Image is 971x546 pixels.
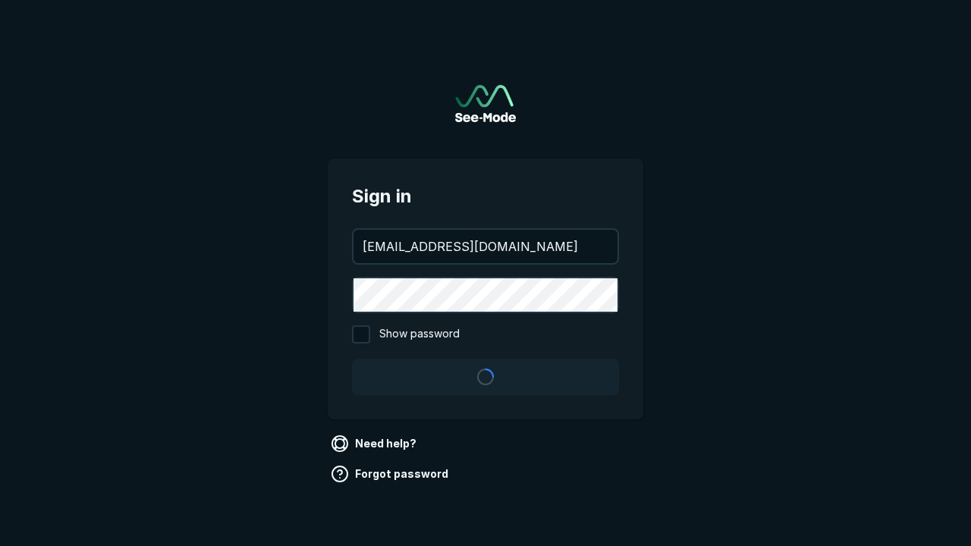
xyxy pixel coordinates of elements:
img: See-Mode Logo [455,85,516,122]
span: Sign in [352,183,619,210]
a: Forgot password [328,462,454,486]
a: Need help? [328,431,423,456]
span: Show password [379,325,460,344]
a: Go to sign in [455,85,516,122]
input: your@email.com [354,230,617,263]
